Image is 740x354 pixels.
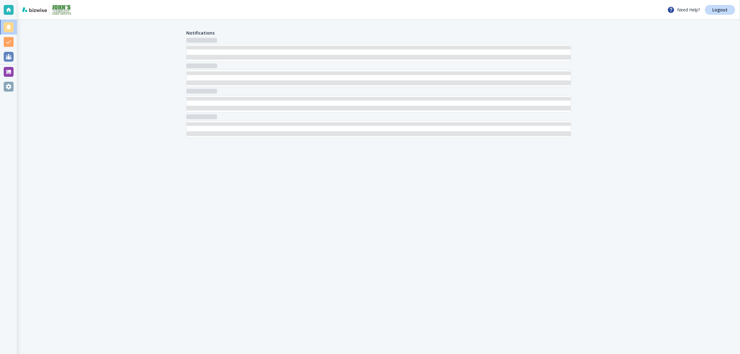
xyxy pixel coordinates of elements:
p: Need Help? [667,6,700,14]
img: John's Complete Lawn Care Service [52,5,71,15]
h4: Notifications [186,30,215,36]
img: bizwise [22,7,47,12]
a: Logout [705,5,735,15]
p: Logout [712,8,728,12]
